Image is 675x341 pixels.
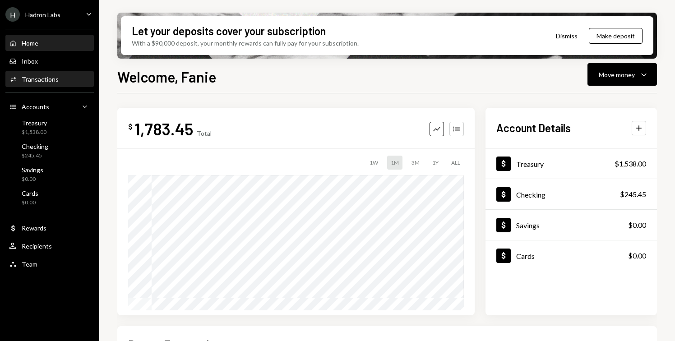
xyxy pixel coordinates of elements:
div: 3M [408,156,423,170]
div: With a $90,000 deposit, your monthly rewards can fully pay for your subscription. [132,38,359,48]
div: Rewards [22,224,46,232]
a: Team [5,256,94,272]
div: Team [22,260,37,268]
div: Transactions [22,75,59,83]
div: $245.45 [620,189,646,200]
div: $1,538.00 [22,129,47,136]
div: Let your deposits cover your subscription [132,23,326,38]
div: ALL [448,156,464,170]
div: 1M [387,156,402,170]
div: Hadron Labs [25,11,60,18]
a: Cards$0.00 [485,240,657,271]
h1: Welcome, Fanie [117,68,216,86]
a: Checking$245.45 [485,179,657,209]
a: Treasury$1,538.00 [5,116,94,138]
a: Transactions [5,71,94,87]
button: Make deposit [589,28,643,44]
a: Savings$0.00 [485,210,657,240]
a: Accounts [5,98,94,115]
div: $ [128,122,133,131]
a: Inbox [5,53,94,69]
div: Cards [516,252,535,260]
div: $0.00 [628,250,646,261]
h2: Account Details [496,120,571,135]
button: Dismiss [545,25,589,46]
div: Home [22,39,38,47]
div: Inbox [22,57,38,65]
a: Home [5,35,94,51]
div: $245.45 [22,152,48,160]
div: Treasury [22,119,47,127]
div: Checking [516,190,546,199]
button: Move money [587,63,657,86]
a: Cards$0.00 [5,187,94,208]
div: $0.00 [22,175,43,183]
div: Recipients [22,242,52,250]
div: H [5,7,20,22]
div: 1,783.45 [134,119,193,139]
div: Move money [599,70,635,79]
div: 1Y [429,156,442,170]
div: Accounts [22,103,49,111]
a: Recipients [5,238,94,254]
div: 1W [366,156,382,170]
div: Cards [22,189,38,197]
div: Checking [22,143,48,150]
div: Savings [22,166,43,174]
a: Rewards [5,220,94,236]
div: Treasury [516,160,544,168]
div: $1,538.00 [615,158,646,169]
div: $0.00 [628,220,646,230]
div: Savings [516,221,540,230]
a: Treasury$1,538.00 [485,148,657,179]
a: Checking$245.45 [5,140,94,161]
div: Total [197,129,212,137]
a: Savings$0.00 [5,163,94,185]
div: $0.00 [22,199,38,207]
